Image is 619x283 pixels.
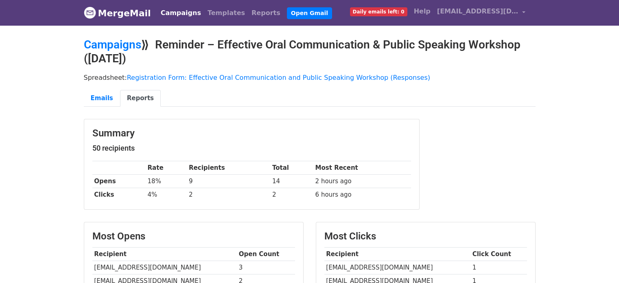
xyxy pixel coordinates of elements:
th: Click Count [470,248,527,261]
td: 4% [146,188,187,202]
td: 2 hours ago [313,175,411,188]
a: Registration Form: Effective Oral Communication and Public Speaking Workshop (Responses) [127,74,430,81]
th: Total [270,161,313,175]
a: Help [411,3,434,20]
h3: Most Opens [92,230,295,242]
span: Daily emails left: 0 [350,7,407,16]
a: Reports [120,90,161,107]
th: Opens [92,175,146,188]
a: Emails [84,90,120,107]
a: Reports [248,5,284,21]
h5: 50 recipients [92,144,411,153]
td: 2 [270,188,313,202]
a: Templates [204,5,248,21]
td: [EMAIL_ADDRESS][DOMAIN_NAME] [92,261,237,274]
a: MergeMail [84,4,151,22]
h3: Most Clicks [324,230,527,242]
a: Daily emails left: 0 [347,3,411,20]
th: Most Recent [313,161,411,175]
th: Open Count [237,248,295,261]
td: 18% [146,175,187,188]
th: Recipient [324,248,470,261]
a: Open Gmail [287,7,332,19]
td: 14 [270,175,313,188]
td: 9 [187,175,270,188]
iframe: Chat Widget [578,244,619,283]
a: Campaigns [84,38,141,51]
th: Clicks [92,188,146,202]
h2: ⟫ Reminder – Effective Oral Communication & Public Speaking Workshop ([DATE]) [84,38,536,65]
td: 2 [187,188,270,202]
span: [EMAIL_ADDRESS][DOMAIN_NAME] [437,7,518,16]
h3: Summary [92,127,411,139]
td: 6 hours ago [313,188,411,202]
th: Recipient [92,248,237,261]
td: 3 [237,261,295,274]
a: [EMAIL_ADDRESS][DOMAIN_NAME] [434,3,529,22]
td: [EMAIL_ADDRESS][DOMAIN_NAME] [324,261,470,274]
p: Spreadsheet: [84,73,536,82]
th: Rate [146,161,187,175]
a: Campaigns [157,5,204,21]
img: MergeMail logo [84,7,96,19]
th: Recipients [187,161,270,175]
td: 1 [470,261,527,274]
